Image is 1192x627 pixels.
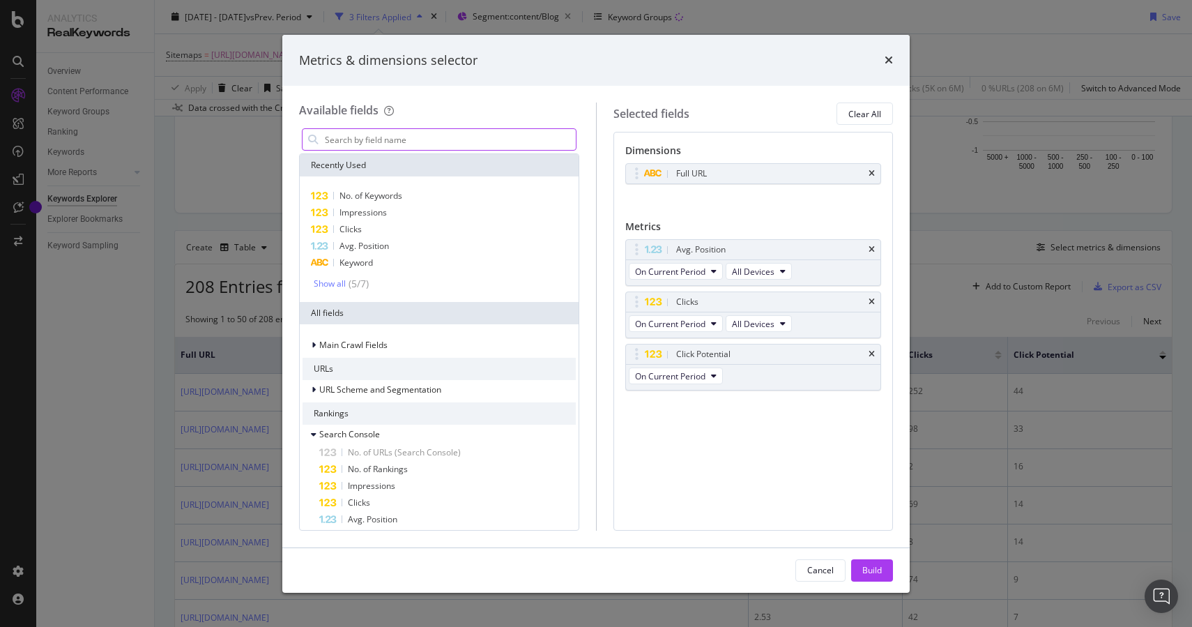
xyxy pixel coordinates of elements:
[629,368,723,384] button: On Current Period
[339,257,373,269] span: Keyword
[869,245,875,254] div: times
[1145,580,1178,613] div: Open Intercom Messenger
[319,339,388,351] span: Main Crawl Fields
[635,370,705,382] span: On Current Period
[726,263,792,280] button: All Devices
[625,292,882,338] div: ClickstimesOn Current PeriodAll Devices
[676,295,698,309] div: Clicks
[732,318,774,330] span: All Devices
[732,266,774,278] span: All Devices
[319,428,380,440] span: Search Console
[314,279,346,289] div: Show all
[339,206,387,218] span: Impressions
[282,35,910,593] div: modal
[348,446,461,458] span: No. of URLs (Search Console)
[625,144,882,163] div: Dimensions
[625,220,882,239] div: Metrics
[348,480,395,492] span: Impressions
[319,384,441,395] span: URL Scheme and Segmentation
[869,298,875,306] div: times
[869,350,875,358] div: times
[629,263,723,280] button: On Current Period
[676,167,707,181] div: Full URL
[346,277,369,291] div: ( 5 / 7 )
[303,402,576,425] div: Rankings
[613,106,689,122] div: Selected fields
[348,497,370,508] span: Clicks
[339,223,362,235] span: Clicks
[625,163,882,184] div: Full URLtimes
[885,52,893,70] div: times
[869,169,875,178] div: times
[300,154,579,176] div: Recently Used
[339,190,402,202] span: No. of Keywords
[836,103,893,125] button: Clear All
[862,564,882,576] div: Build
[339,240,389,252] span: Avg. Position
[795,559,846,582] button: Cancel
[625,344,882,391] div: Click PotentialtimesOn Current Period
[676,347,731,361] div: Click Potential
[303,358,576,380] div: URLs
[629,315,723,332] button: On Current Period
[851,559,893,582] button: Build
[348,463,408,475] span: No. of Rankings
[635,266,705,278] span: On Current Period
[726,315,792,332] button: All Devices
[299,103,379,118] div: Available fields
[348,513,397,525] span: Avg. Position
[676,243,726,257] div: Avg. Position
[300,302,579,324] div: All fields
[807,564,834,576] div: Cancel
[635,318,705,330] span: On Current Period
[625,239,882,286] div: Avg. PositiontimesOn Current PeriodAll Devices
[323,129,576,150] input: Search by field name
[299,52,477,70] div: Metrics & dimensions selector
[848,108,881,120] div: Clear All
